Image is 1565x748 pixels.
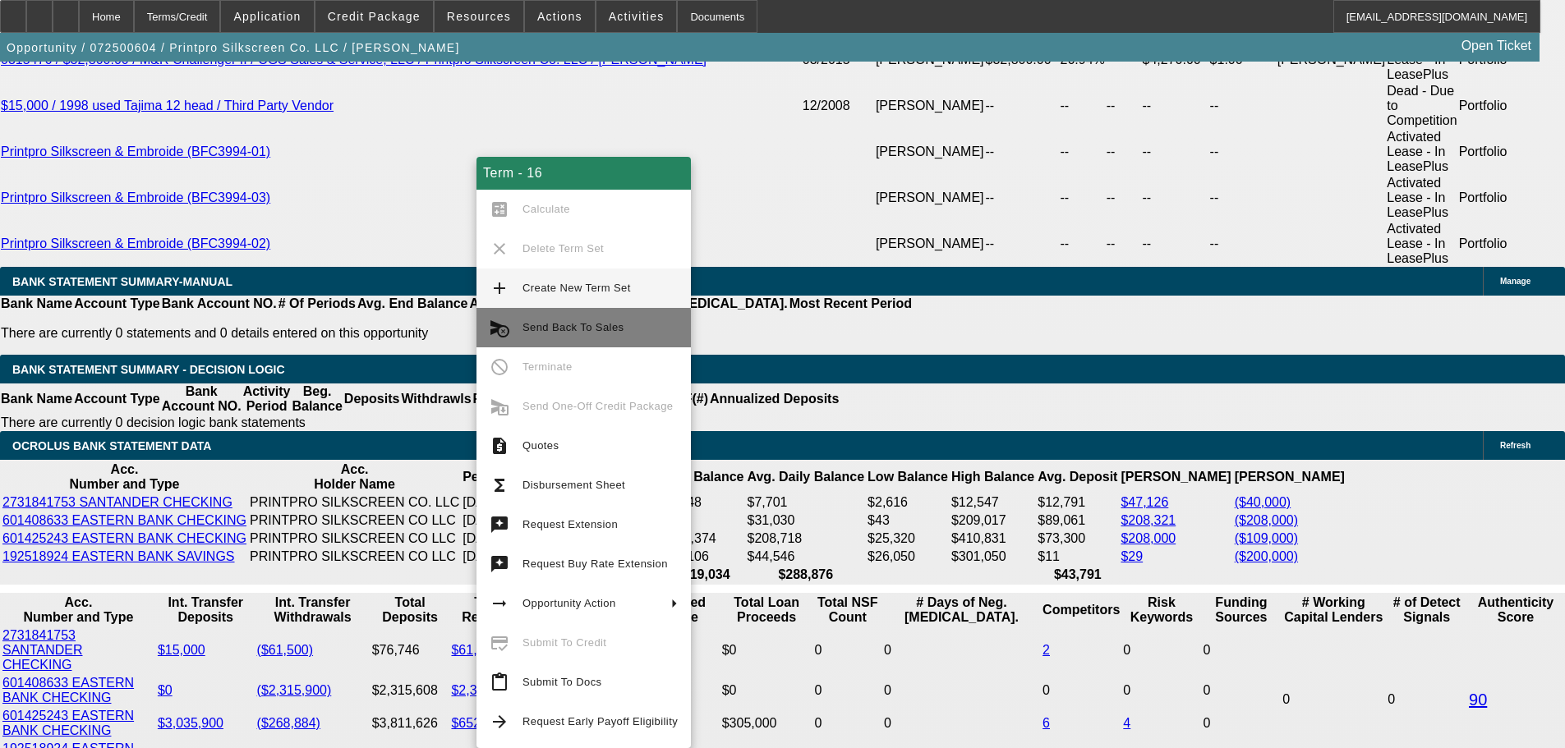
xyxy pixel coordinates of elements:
[522,282,631,294] span: Create New Term Set
[1106,129,1142,175] td: --
[867,512,949,529] td: $43
[291,383,343,415] th: Beg. Balance
[721,594,812,626] th: Total Loan Proceeds
[747,494,866,511] td: $7,701
[490,554,509,574] mat-icon: try
[522,518,618,530] span: Request Extension
[451,683,517,697] a: $2,315,608
[472,383,504,415] th: Fees
[747,512,866,529] td: $31,030
[161,296,278,312] th: Bank Account NO.
[462,548,573,565] td: [DATE] - [DATE]
[157,594,255,626] th: Int. Transfer Deposits
[328,10,421,23] span: Credit Package
[1123,716,1130,730] a: 4
[1142,175,1209,221] td: --
[883,675,1040,706] td: 0
[747,548,866,565] td: $44,546
[2,549,235,563] a: 192518924 EASTERN BANK SAVINGS
[371,708,449,739] td: $3,811,626
[73,383,161,415] th: Account Type
[2,495,232,509] a: 2731841753 SANTANDER CHECKING
[1059,175,1105,221] td: --
[867,494,949,511] td: $2,616
[451,643,499,657] a: $61,746
[233,10,301,23] span: Application
[883,594,1040,626] th: # Days of Neg. [MEDICAL_DATA].
[371,675,449,706] td: $2,315,608
[1142,129,1209,175] td: --
[661,567,744,583] th: $319,034
[468,296,599,312] th: Annualized Deposits
[450,594,527,626] th: Total Revenue
[1037,494,1118,511] td: $12,791
[747,567,866,583] th: $288,876
[1203,594,1281,626] th: Funding Sources
[1469,691,1487,709] a: 90
[1235,549,1298,563] a: ($200,000)
[867,461,949,493] th: Low Balance
[2,461,247,493] th: Acc. Number and Type
[747,461,866,493] th: Avg. Daily Balance
[1500,441,1530,450] span: Refresh
[747,530,866,547] td: $208,718
[522,439,559,452] span: Quotes
[1234,461,1346,493] th: [PERSON_NAME]
[2,531,246,545] a: 601425243 EASTERN BANK CHECKING
[1121,549,1143,563] a: $29
[1,99,334,112] a: $15,000 / 1998 used Tajima 12 head / Third Party Vendor
[371,627,449,673] td: $76,746
[249,461,460,493] th: Acc. Holder Name
[883,708,1040,739] td: 0
[257,683,332,697] a: ($2,315,900)
[1106,175,1142,221] td: --
[596,1,677,32] button: Activities
[278,296,357,312] th: # Of Periods
[1121,531,1176,545] a: $208,000
[1059,221,1105,267] td: --
[447,10,511,23] span: Resources
[490,515,509,535] mat-icon: try
[661,512,744,529] td: $404
[1037,548,1118,565] td: $11
[875,221,985,267] td: [PERSON_NAME]
[2,676,134,704] a: 601408633 EASTERN BANK CHECKING
[814,675,881,706] td: 0
[525,1,595,32] button: Actions
[1387,594,1466,626] th: # of Detect Signals
[661,530,744,547] td: $284,374
[1386,221,1457,267] td: Activated Lease - In LeasePlus
[1142,83,1209,129] td: --
[221,1,313,32] button: Application
[158,683,173,697] a: $0
[462,512,573,529] td: [DATE] - [DATE]
[1043,716,1050,730] a: 6
[2,628,83,672] a: 2731841753 SANTANDER CHECKING
[490,318,509,337] mat-icon: cancel_schedule_send
[1037,567,1118,583] th: $43,791
[522,597,616,609] span: Opportunity Action
[1,236,270,250] a: Printpro Silkscreen & Embroide (BFC3994-02)
[1500,277,1530,286] span: Manage
[867,530,949,547] td: $25,320
[73,296,161,312] th: Account Type
[522,676,601,688] span: Submit To Docs
[1142,221,1209,267] td: --
[1037,461,1118,493] th: Avg. Deposit
[158,716,223,730] a: $3,035,900
[257,716,320,730] a: ($268,884)
[522,715,678,727] span: Request Early Payoff Eligibility
[451,716,506,730] a: $652,352
[1059,129,1105,175] td: --
[257,643,314,657] a: ($61,500)
[1282,692,1290,706] span: 0
[490,278,509,298] mat-icon: add
[2,709,134,737] a: 601425243 EASTERN BANK CHECKING
[1209,221,1277,267] td: --
[875,83,985,129] td: [PERSON_NAME]
[1235,495,1291,509] a: ($40,000)
[951,512,1035,529] td: $209,017
[256,594,370,626] th: Int. Transfer Withdrawals
[522,558,668,570] span: Request Buy Rate Extension
[1386,129,1457,175] td: Activated Lease - In LeasePlus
